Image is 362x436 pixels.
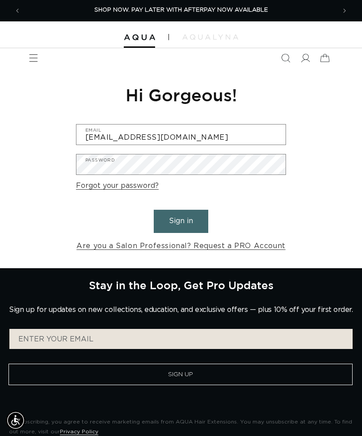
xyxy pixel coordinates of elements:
[335,1,354,21] button: Next announcement
[8,364,353,385] button: Sign Up
[241,340,362,436] iframe: Chat Widget
[9,329,353,349] input: ENTER YOUR EMAIL
[124,34,155,41] img: Aqua Hair Extensions
[276,48,295,68] summary: Search
[6,411,25,430] div: Accessibility Menu
[9,306,353,314] p: Sign up for updates on new collections, education, and exclusive offers — plus 10% off your first...
[76,125,286,145] input: Email
[76,179,159,192] a: Forgot your password?
[76,240,286,253] a: Are you a Salon Professional? Request a PRO Account
[8,1,27,21] button: Previous announcement
[60,429,98,434] a: Privacy Policy
[76,84,286,106] h1: Hi Gorgeous!
[24,48,43,68] summary: Menu
[89,279,274,291] h2: Stay in the Loop, Get Pro Updates
[182,34,238,40] img: aqualyna.com
[94,7,268,13] span: SHOP NOW. PAY LATER WITH AFTERPAY NOW AVAILABLE
[154,210,208,233] button: Sign in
